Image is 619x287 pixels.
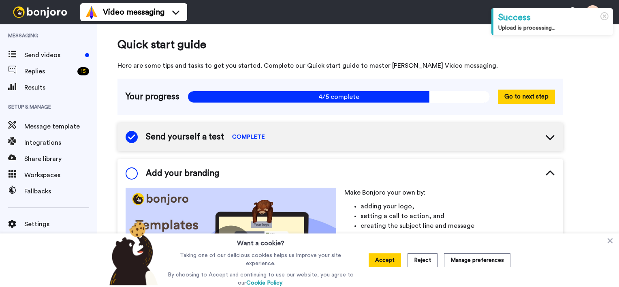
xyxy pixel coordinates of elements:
span: Here are some tips and tasks to get you started. Complete our Quick start guide to master [PERSON... [117,61,563,71]
span: Quick start guide [117,36,563,53]
span: Fallbacks [24,186,97,196]
span: Replies [24,66,74,76]
a: Cookie Policy [246,280,282,286]
span: Your progress [126,91,179,103]
span: Video messaging [103,6,164,18]
span: Add your branding [146,167,219,180]
p: Taking one of our delicious cookies helps us improve your site experience. [166,251,356,268]
span: Send yourself a test [146,131,224,143]
button: Reject [408,253,438,267]
span: Settings [24,219,97,229]
span: 4/5 complete [188,91,490,103]
div: Upload is processing... [498,24,608,32]
span: Send videos [24,50,82,60]
p: By choosing to Accept and continuing to use our website, you agree to our . [166,271,356,287]
div: Success [498,11,608,24]
li: adding your logo, [361,201,555,211]
button: Go to next step [498,90,555,104]
li: setting a call to action, and [361,211,555,221]
button: Accept [369,253,401,267]
img: bear-with-cookie.png [102,221,162,285]
li: creating the subject line and message [361,221,555,231]
button: Manage preferences [444,253,510,267]
span: Integrations [24,138,97,148]
span: Message template [24,122,97,131]
img: bj-logo-header-white.svg [10,6,70,18]
span: Share library [24,154,97,164]
div: 15 [77,67,89,75]
span: COMPLETE [232,133,265,141]
span: Results [24,83,97,92]
span: Workspaces [24,170,97,180]
p: Make Bonjoro your own by: [344,188,555,197]
img: vm-color.svg [85,6,98,19]
h3: Want a cookie? [237,233,284,248]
